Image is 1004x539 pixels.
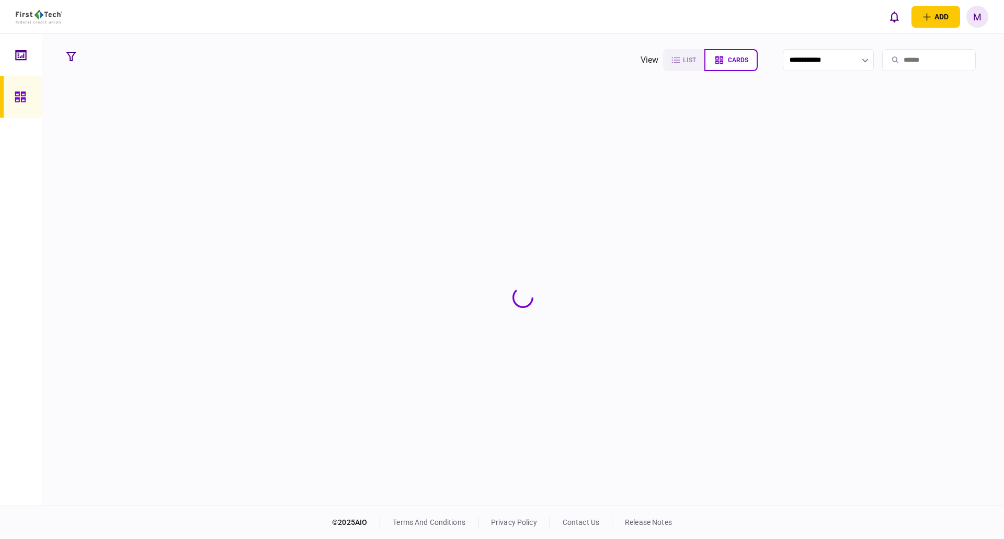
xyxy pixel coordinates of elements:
a: release notes [625,518,672,526]
div: © 2025 AIO [332,517,380,528]
a: privacy policy [491,518,537,526]
a: contact us [563,518,599,526]
span: list [683,56,696,64]
button: open notifications list [883,6,905,28]
button: open adding identity options [911,6,960,28]
button: list [663,49,704,71]
img: client company logo [16,10,62,24]
button: M [966,6,988,28]
div: view [641,54,659,66]
a: terms and conditions [393,518,465,526]
span: cards [728,56,748,64]
button: cards [704,49,758,71]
